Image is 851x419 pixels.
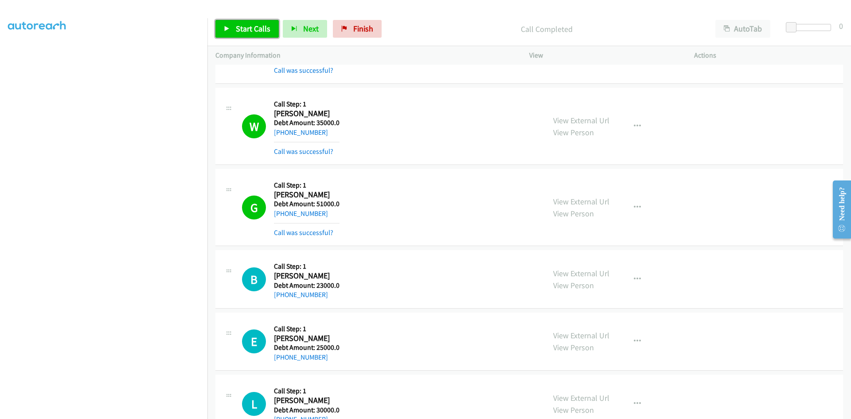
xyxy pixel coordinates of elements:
h5: Call Step: 1 [274,181,340,190]
a: View External Url [553,196,609,207]
a: [PHONE_NUMBER] [274,290,328,299]
span: Next [303,23,319,34]
h2: [PERSON_NAME] [274,333,340,344]
span: Start Calls [236,23,270,34]
h1: E [242,329,266,353]
p: Company Information [215,50,513,61]
a: [PHONE_NUMBER] [274,128,328,137]
a: Finish [333,20,382,38]
a: Start Calls [215,20,279,38]
a: Call was successful? [274,228,333,237]
a: View External Url [553,115,609,125]
h5: Call Step: 1 [274,262,340,271]
h1: B [242,267,266,291]
h5: Debt Amount: 51000.0 [274,200,340,208]
div: The call is yet to be attempted [242,267,266,291]
h1: W [242,114,266,138]
a: View Person [553,127,594,137]
iframe: Resource Center [825,174,851,245]
h2: [PERSON_NAME] [274,109,340,119]
h1: L [242,392,266,416]
h1: G [242,196,266,219]
p: Actions [694,50,843,61]
h5: Call Step: 1 [274,325,340,333]
a: View External Url [553,268,609,278]
h5: Call Step: 1 [274,100,340,109]
a: [PHONE_NUMBER] [274,209,328,218]
a: Call was successful? [274,147,333,156]
h2: [PERSON_NAME] [274,396,340,406]
a: View External Url [553,330,609,341]
a: Call was successful? [274,66,333,74]
h5: Debt Amount: 35000.0 [274,118,340,127]
p: Call Completed [394,23,699,35]
span: Finish [353,23,373,34]
h5: Debt Amount: 30000.0 [274,406,340,415]
p: View [529,50,678,61]
h5: Call Step: 1 [274,387,340,396]
button: AutoTab [715,20,770,38]
h2: [PERSON_NAME] [274,190,340,200]
h5: Debt Amount: 25000.0 [274,343,340,352]
a: View Person [553,405,594,415]
h2: [PERSON_NAME] [274,271,340,281]
a: View Person [553,280,594,290]
div: 0 [839,20,843,32]
h5: Debt Amount: 23000.0 [274,281,340,290]
div: Delay between calls (in seconds) [790,24,831,31]
a: [PHONE_NUMBER] [274,353,328,361]
button: Next [283,20,327,38]
a: View External Url [553,393,609,403]
div: The call is yet to be attempted [242,392,266,416]
a: View Person [553,342,594,352]
a: View Person [553,208,594,219]
div: The call is yet to be attempted [242,329,266,353]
